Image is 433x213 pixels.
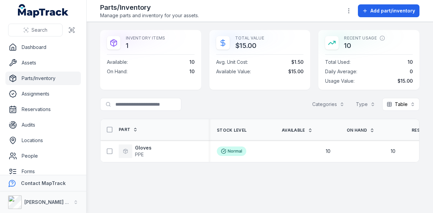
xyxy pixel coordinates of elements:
a: Assets [5,56,81,70]
button: Add part/inventory [358,4,419,17]
span: $1.50 [291,59,303,65]
span: 10 [326,148,331,155]
span: $15.00 [288,68,303,75]
a: Audits [5,118,81,132]
a: On hand [347,128,374,133]
span: Total Used : [325,59,350,65]
span: $15.00 [397,78,413,84]
span: Part [119,127,130,132]
h2: Parts/Inventory [100,3,199,12]
span: Avg. Unit Cost : [216,59,248,65]
a: Available [282,128,313,133]
a: Locations [5,134,81,147]
button: Search [8,24,63,36]
button: Type [351,98,380,111]
button: Table [382,98,419,111]
strong: Gloves [135,144,152,151]
a: Assignments [5,87,81,101]
span: 10 [391,148,395,155]
button: Categories [308,98,349,111]
span: Search [31,27,47,33]
a: Part [119,127,138,132]
span: 10 [408,59,413,65]
span: Manage parts and inventory for your assets. [100,12,199,19]
span: Usage Value : [325,78,355,84]
span: On Hand : [107,68,128,75]
span: 0 [410,68,413,75]
strong: Contact MapTrack [21,180,66,186]
a: Parts/Inventory [5,72,81,85]
span: Available Value : [216,68,251,75]
span: Stock Level [217,128,247,133]
div: Normal [217,147,246,156]
a: MapTrack [18,4,69,18]
span: Available [282,128,305,133]
span: 10 [189,68,195,75]
a: GlovesPPE [119,144,152,158]
a: Reservations [5,103,81,116]
strong: [PERSON_NAME] Group [24,199,80,205]
a: People [5,149,81,163]
span: 10 [189,59,195,65]
a: Dashboard [5,41,81,54]
span: On hand [347,128,367,133]
span: Daily Average : [325,68,357,75]
span: PPE [135,152,144,157]
span: Add part/inventory [370,7,415,14]
a: Forms [5,165,81,178]
span: Available : [107,59,128,65]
